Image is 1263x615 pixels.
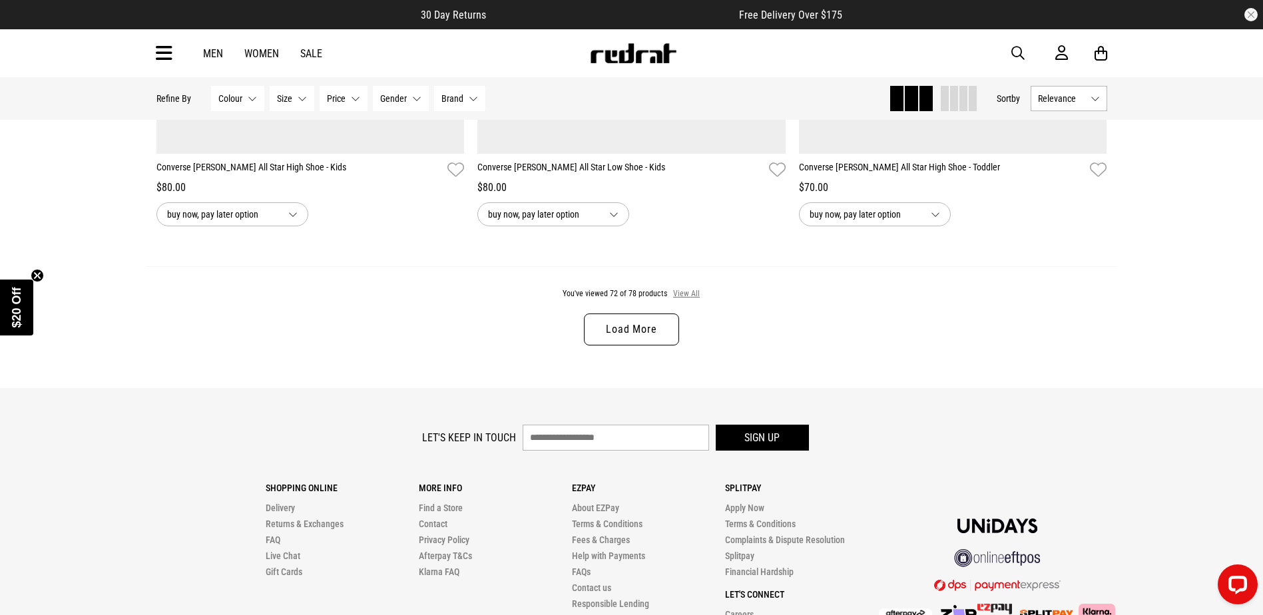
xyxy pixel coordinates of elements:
a: Converse [PERSON_NAME] All Star Low Shoe - Kids [477,160,764,180]
a: Sale [300,47,322,60]
a: FAQ [266,534,280,545]
span: buy now, pay later option [488,206,599,222]
span: Relevance [1038,93,1085,104]
a: Delivery [266,503,295,513]
a: FAQs [572,566,591,577]
span: buy now, pay later option [810,206,920,222]
img: Unidays [957,518,1037,533]
a: Gift Cards [266,566,302,577]
a: Live Chat [266,550,300,561]
p: Shopping Online [266,483,419,493]
span: You've viewed 72 of 78 products [563,289,667,298]
span: Gender [380,93,407,104]
a: About EZPay [572,503,619,513]
img: Redrat logo [589,43,677,63]
p: Ezpay [572,483,725,493]
span: buy now, pay later option [167,206,278,222]
button: Sortby [997,91,1020,106]
a: Terms & Conditions [572,518,642,529]
span: Brand [441,93,463,104]
img: Splitpay [977,604,1012,614]
button: Price [320,86,368,111]
span: by [1011,93,1020,104]
a: Contact [419,518,447,529]
span: 30 Day Returns [421,9,486,21]
a: Complaints & Dispute Resolution [725,534,845,545]
span: Free Delivery Over $175 [739,9,842,21]
button: Colour [211,86,264,111]
p: More Info [419,483,572,493]
button: buy now, pay later option [799,202,951,226]
div: $70.00 [799,180,1107,196]
a: Find a Store [419,503,463,513]
button: Brand [434,86,485,111]
a: Fees & Charges [572,534,630,545]
p: Refine By [156,93,191,104]
span: Size [277,93,292,104]
button: Sign up [716,425,809,451]
a: Women [244,47,279,60]
button: Size [270,86,314,111]
button: Relevance [1031,86,1107,111]
iframe: LiveChat chat widget [1207,559,1263,615]
button: buy now, pay later option [156,202,308,226]
label: Let's keep in touch [422,431,516,444]
a: Apply Now [725,503,764,513]
div: $80.00 [477,180,786,196]
a: Converse [PERSON_NAME] All Star High Shoe - Kids [156,160,443,180]
span: $20 Off [10,287,23,327]
a: Afterpay T&Cs [419,550,472,561]
p: Splitpay [725,483,878,493]
a: Privacy Policy [419,534,469,545]
a: Financial Hardship [725,566,794,577]
span: Price [327,93,346,104]
a: Returns & Exchanges [266,518,344,529]
button: buy now, pay later option [477,202,629,226]
img: online eftpos [954,549,1041,567]
iframe: Customer reviews powered by Trustpilot [513,8,712,21]
div: $80.00 [156,180,465,196]
a: Contact us [572,582,611,593]
button: Close teaser [31,269,44,282]
a: Help with Payments [572,550,645,561]
a: Responsible Lending [572,598,649,609]
p: Let's Connect [725,589,878,600]
a: Converse [PERSON_NAME] All Star High Shoe - Toddler [799,160,1085,180]
img: DPS [934,579,1061,591]
a: Splitpay [725,550,754,561]
button: View All [672,288,700,300]
a: Terms & Conditions [725,518,796,529]
span: Colour [218,93,242,104]
a: Klarna FAQ [419,566,459,577]
button: Gender [373,86,429,111]
a: Load More [584,313,678,345]
a: Men [203,47,223,60]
